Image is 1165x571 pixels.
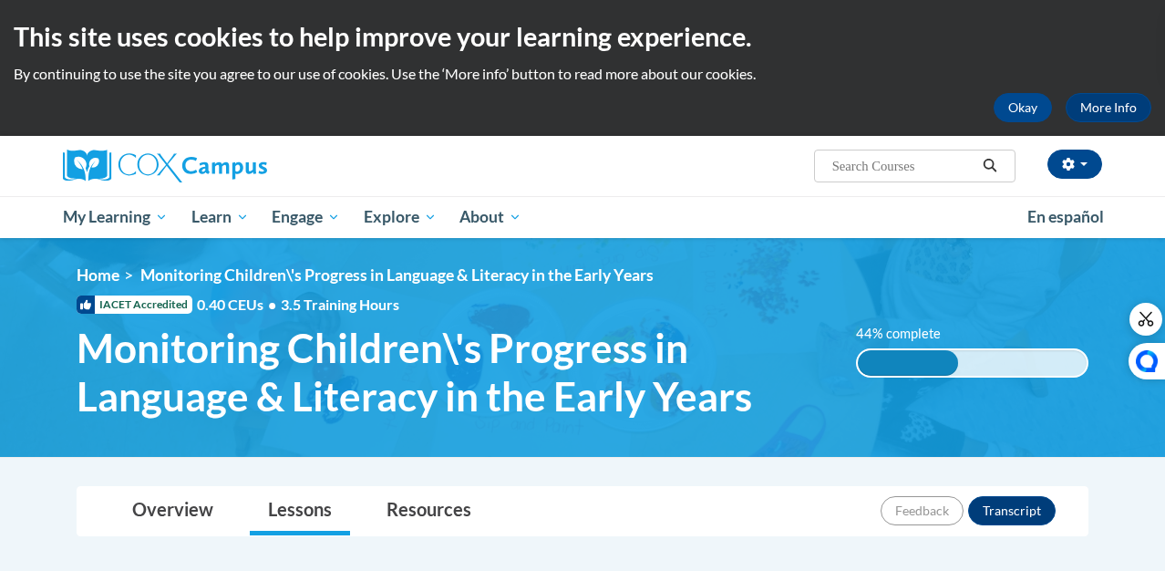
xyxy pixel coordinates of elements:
[352,196,448,238] a: Explore
[14,18,1151,55] h2: This site uses cookies to help improve your learning experience.
[1016,198,1116,236] a: En español
[830,155,976,177] input: Search Courses
[272,206,340,228] span: Engage
[1066,93,1151,122] a: More Info
[856,324,961,344] label: 44% complete
[858,350,958,376] div: 44% complete
[63,150,267,182] img: Cox Campus
[368,487,490,535] a: Resources
[77,324,829,420] span: Monitoring Children\'s Progress in Language & Literacy in the Early Years
[968,496,1056,525] button: Transcript
[881,496,964,525] button: Feedback
[63,206,168,228] span: My Learning
[114,487,232,535] a: Overview
[77,296,192,314] span: IACET Accredited
[14,64,1151,84] p: By continuing to use the site you agree to our use of cookies. Use the ‘More info’ button to read...
[260,196,352,238] a: Engage
[268,296,276,313] span: •
[250,487,350,535] a: Lessons
[1047,150,1102,179] button: Account Settings
[180,196,261,238] a: Learn
[1027,207,1104,226] span: En español
[448,196,534,238] a: About
[77,265,119,285] a: Home
[281,296,399,313] span: 3.5 Training Hours
[197,295,281,315] span: 0.40 CEUs
[49,196,1116,238] div: Main menu
[140,265,654,285] span: Monitoring Children\'s Progress in Language & Literacy in the Early Years
[976,155,1004,177] button: Search
[51,196,180,238] a: My Learning
[459,206,521,228] span: About
[364,206,437,228] span: Explore
[63,150,391,182] a: Cox Campus
[191,206,249,228] span: Learn
[994,93,1052,122] button: Okay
